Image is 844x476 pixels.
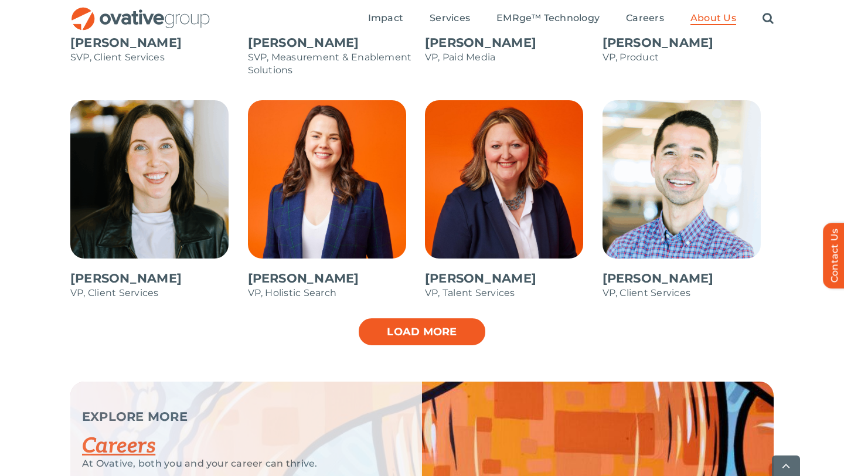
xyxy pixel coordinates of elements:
a: EMRge™ Technology [496,12,600,25]
a: Search [763,12,774,25]
a: Careers [82,433,155,459]
a: About Us [690,12,736,25]
a: Services [430,12,470,25]
p: At Ovative, both you and your career can thrive. [82,458,393,470]
a: Impact [368,12,403,25]
span: Careers [626,12,664,24]
span: About Us [690,12,736,24]
p: EXPLORE MORE [82,411,393,423]
a: Load more [358,317,486,346]
a: OG_Full_horizontal_RGB [70,6,211,17]
span: Services [430,12,470,24]
span: Impact [368,12,403,24]
span: EMRge™ Technology [496,12,600,24]
a: Careers [626,12,664,25]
